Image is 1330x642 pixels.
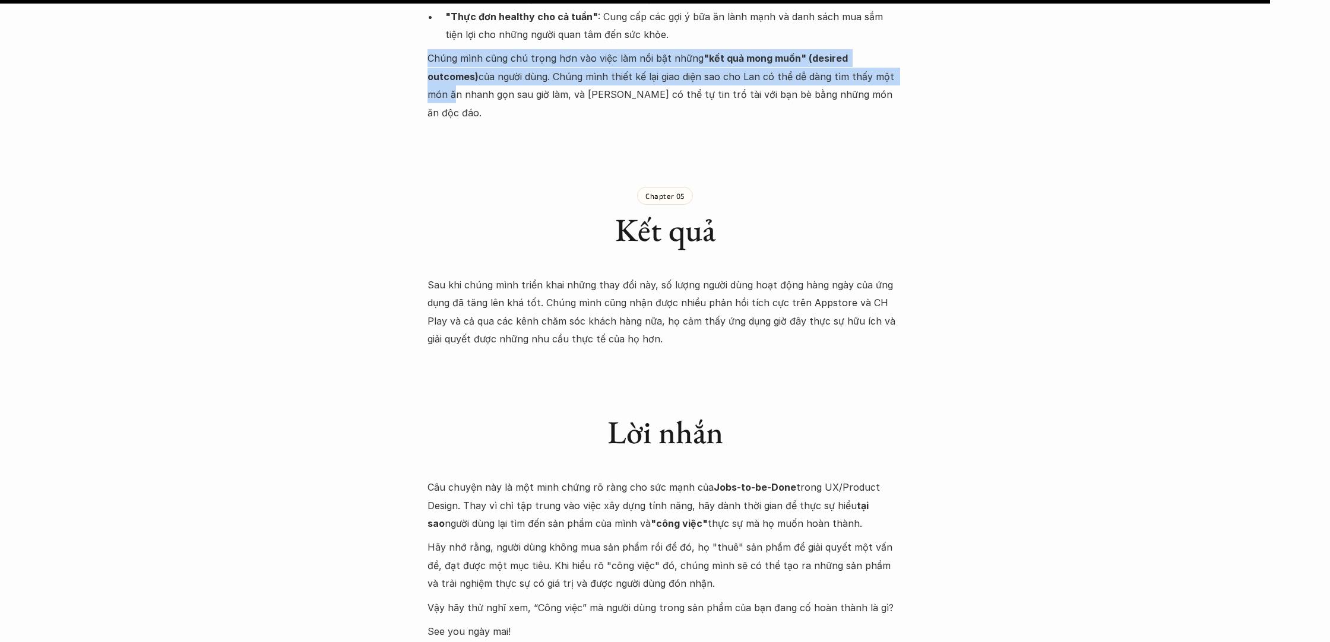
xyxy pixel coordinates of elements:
[427,500,871,529] strong: tại sao
[445,11,598,23] strong: "Thực đơn healthy cho cả tuần"
[427,538,902,592] p: Hãy nhớ rằng, người dùng không mua sản phẩm rồi để đó, họ "thuê" sản phẩm để giải quyết một vấn đ...
[427,52,850,82] strong: "kết quả mong muốn" (desired outcomes)
[714,481,796,493] strong: Jobs-to-be-Done
[645,192,685,200] p: Chapter 05
[427,211,902,249] h1: Kết quả
[427,599,902,616] p: Vậy hãy thử nghĩ xem, “Công việc” mà người dùng trong sản phẩm của bạn đang cố hoàn thành là gì?
[427,276,902,348] p: Sau khi chúng mình triển khai những thay đổi này, số lượng người dùng hoạt động hàng ngày của ứng...
[607,413,723,452] h1: Lời nhắn
[651,517,708,529] strong: "công việc"
[427,49,902,122] p: Chúng mình cũng chú trọng hơn vào việc làm nổi bật những của người dùng. Chúng mình thiết kế lại ...
[445,8,902,44] p: : Cung cấp các gợi ý bữa ăn lành mạnh và danh sách mua sắm tiện lợi cho những người quan tâm đến ...
[427,478,902,532] p: Câu chuyện này là một minh chứng rõ ràng cho sức mạnh của trong UX/Product Design. Thay vì chỉ tậ...
[427,622,902,640] p: See you ngày mai!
